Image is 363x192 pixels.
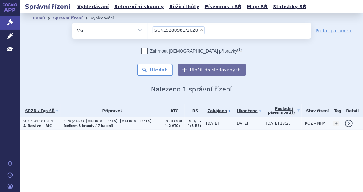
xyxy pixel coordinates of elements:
span: SUKLS280981/2020 [154,28,198,32]
a: Moje SŘ [245,3,269,11]
a: SPZN / Typ SŘ [23,106,61,115]
span: CINQAERO, [MEDICAL_DATA], [MEDICAL_DATA] [64,119,158,123]
a: (+3 RS) [188,124,201,127]
a: Ukončeno [236,106,263,115]
span: R03/35 [188,119,203,123]
a: + [333,121,339,126]
button: Hledat [137,64,173,76]
a: (+2 ATC) [165,124,180,127]
span: Nalezeno 1 správní řízení [151,86,232,93]
span: × [200,28,203,32]
span: R03DX08 [165,119,185,123]
th: Stav řízení [302,104,330,117]
a: detail [345,120,353,127]
span: [DATE] 18:27 [266,121,291,126]
li: Vyhledávání [91,13,122,23]
a: Běžící lhůty [167,3,201,11]
th: RS [185,104,203,117]
a: (celkem 3 brandy / 7 balení) [64,124,113,127]
label: Zahrnout [DEMOGRAPHIC_DATA] přípravky [141,48,242,54]
span: ROZ – NPM [305,121,326,126]
strong: 4-Revize - MC [23,124,52,128]
a: Správní řízení [53,16,83,20]
abbr: (?) [237,48,242,52]
th: Detail [342,104,363,117]
a: Referenční skupiny [112,3,166,11]
abbr: (?) [290,111,295,115]
th: Tag [330,104,342,117]
a: Vyhledávání [75,3,111,11]
a: Zahájeno [206,106,232,115]
h2: Správní řízení [20,2,75,11]
a: Písemnosti SŘ [203,3,243,11]
th: ATC [161,104,185,117]
span: [DATE] [206,121,219,126]
p: SUKLS280981/2020 [23,119,61,123]
a: Statistiky SŘ [271,3,308,11]
input: SUKLS280981/2020 [207,26,210,34]
a: Poslednípísemnost(?) [266,104,302,117]
th: Přípravek [61,104,161,117]
a: Přidat parametr [316,28,352,34]
span: [DATE] [236,121,248,126]
a: Domů [33,16,45,20]
button: Uložit do sledovaných [178,64,246,76]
